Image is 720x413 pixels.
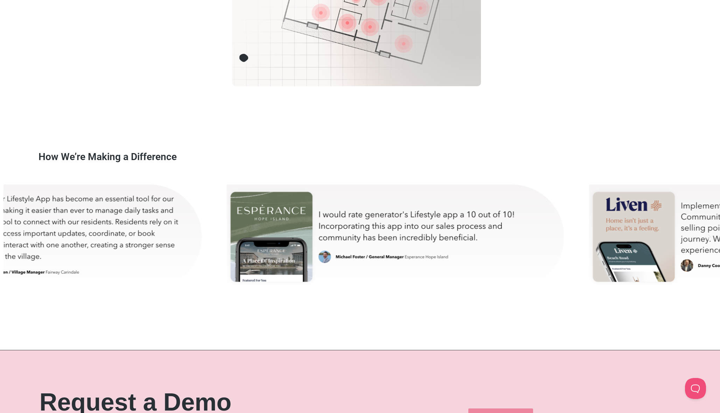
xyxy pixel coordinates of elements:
[224,175,569,298] div: michael-test
[39,152,177,162] h3: How We’re Making a Difference
[706,233,713,240] div: Next slide
[685,378,706,399] iframe: Toggle Customer Support
[224,175,569,298] div: 1 / 3
[7,233,14,240] div: Previous slide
